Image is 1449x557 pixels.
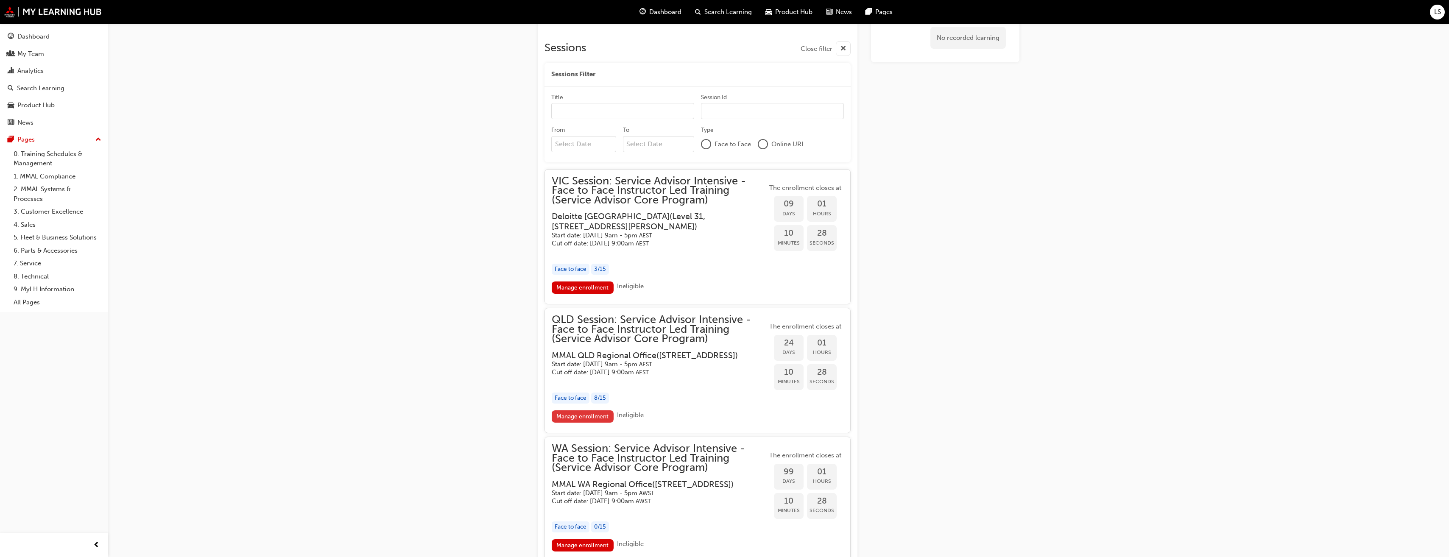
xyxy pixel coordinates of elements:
[552,368,754,376] h5: Cut off date: [DATE] 9:00am
[639,7,646,17] span: guage-icon
[639,361,652,368] span: Australian Eastern Standard Time AEST
[17,118,34,128] div: News
[774,238,804,248] span: Minutes
[774,199,804,209] span: 09
[840,44,846,54] span: cross-icon
[552,315,843,426] button: QLD Session: Service Advisor Intensive - Face to Face Instructor Led Training (Service Advisor Co...
[552,240,754,248] h5: Cut off date: [DATE] 9:00am
[17,100,55,110] div: Product Hub
[636,498,651,505] span: Australian Western Standard Time AWST
[591,521,609,533] div: 0 / 15
[10,218,105,231] a: 4. Sales
[774,338,804,348] span: 24
[688,3,759,21] a: search-iconSearch Learning
[774,228,804,238] span: 10
[3,46,105,62] a: My Team
[17,32,50,42] div: Dashboard
[552,360,754,368] h5: Start date: [DATE] 9am - 5pm
[649,7,681,17] span: Dashboard
[17,84,64,93] div: Search Learning
[801,44,832,54] span: Close filter
[8,136,14,144] span: pages-icon
[1430,5,1445,19] button: LS
[551,103,694,119] input: Title
[715,139,751,149] span: Face to Face
[4,6,102,17] img: mmal
[801,41,851,56] button: Close filter
[552,539,614,551] a: Manage enrollment
[807,496,837,506] span: 28
[807,228,837,238] span: 28
[10,257,105,270] a: 7. Service
[771,139,805,149] span: Online URL
[617,540,644,548] span: Ineligible
[552,176,843,297] button: VIC Session: Service Advisor Intensive - Face to Face Instructor Led Training (Service Advisor Co...
[3,29,105,45] a: Dashboard
[807,368,837,377] span: 28
[3,81,105,96] a: Search Learning
[8,33,14,41] span: guage-icon
[3,115,105,131] a: News
[552,264,589,275] div: Face to face
[695,7,701,17] span: search-icon
[639,490,654,497] span: Australian Western Standard Time AWST
[701,126,714,134] div: Type
[767,322,843,331] span: The enrollment closes at
[95,134,101,145] span: up-icon
[775,7,812,17] span: Product Hub
[17,49,44,59] div: My Team
[774,377,804,387] span: Minutes
[701,93,727,102] div: Session Id
[865,7,872,17] span: pages-icon
[807,338,837,348] span: 01
[10,244,105,257] a: 6. Parts & Accessories
[551,136,616,152] input: From
[10,205,105,218] a: 3. Customer Excellence
[10,148,105,170] a: 0. Training Schedules & Management
[633,3,688,21] a: guage-iconDashboard
[623,136,695,152] input: To
[552,281,614,294] a: Manage enrollment
[10,270,105,283] a: 8. Technical
[8,102,14,109] span: car-icon
[3,63,105,79] a: Analytics
[552,231,754,240] h5: Start date: [DATE] 9am - 5pm
[774,368,804,377] span: 10
[10,183,105,205] a: 2. MMAL Systems & Processes
[8,67,14,75] span: chart-icon
[591,393,609,404] div: 8 / 15
[1434,7,1441,17] span: LS
[10,231,105,244] a: 5. Fleet & Business Solutions
[617,282,644,290] span: Ineligible
[636,369,649,376] span: Australian Eastern Standard Time AEST
[704,7,752,17] span: Search Learning
[807,476,837,486] span: Hours
[807,506,837,515] span: Seconds
[552,212,754,231] h3: Deloitte [GEOGRAPHIC_DATA] ( Level 31, [STREET_ADDRESS][PERSON_NAME] )
[551,126,565,134] div: From
[701,103,844,119] input: Session Id
[807,348,837,357] span: Hours
[774,506,804,515] span: Minutes
[930,26,1006,49] div: No recorded learning
[807,238,837,248] span: Seconds
[17,135,35,145] div: Pages
[93,540,100,551] span: prev-icon
[552,444,843,555] button: WA Session: Service Advisor Intensive - Face to Face Instructor Led Training (Service Advisor Cor...
[3,97,105,113] a: Product Hub
[3,132,105,148] button: Pages
[774,348,804,357] span: Days
[552,351,754,360] h3: MMAL QLD Regional Office ( [STREET_ADDRESS] )
[807,467,837,477] span: 01
[10,170,105,183] a: 1. MMAL Compliance
[552,176,767,205] span: VIC Session: Service Advisor Intensive - Face to Face Instructor Led Training (Service Advisor Co...
[552,444,767,473] span: WA Session: Service Advisor Intensive - Face to Face Instructor Led Training (Service Advisor Cor...
[774,496,804,506] span: 10
[875,7,893,17] span: Pages
[17,66,44,76] div: Analytics
[807,199,837,209] span: 01
[636,240,649,247] span: Australian Eastern Standard Time AEST
[552,489,754,497] h5: Start date: [DATE] 9am - 5pm
[774,467,804,477] span: 99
